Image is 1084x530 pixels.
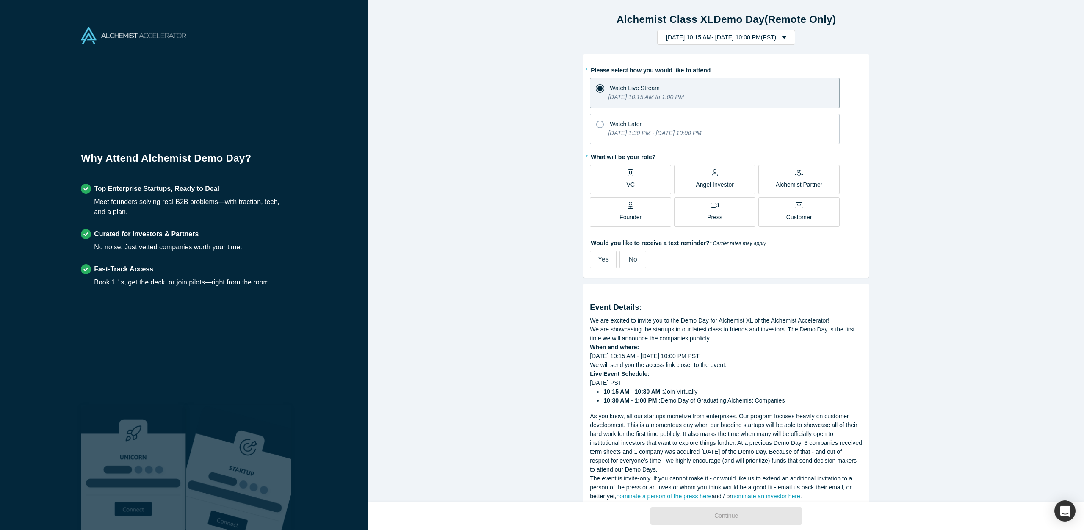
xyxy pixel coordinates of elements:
strong: 10:15 AM - 10:30 AM : [603,388,664,395]
em: * Carrier rates may apply [710,240,766,246]
div: We are excited to invite you to the Demo Day for Alchemist XL of the Alchemist Accelerator! [590,316,863,325]
p: Founder [619,213,642,222]
strong: Fast-Track Access [94,265,153,273]
img: Alchemist Accelerator Logo [81,27,186,44]
span: Watch Live Stream [610,85,660,91]
button: Continue [650,507,802,525]
div: We will send you the access link closer to the event. [590,361,863,370]
li: Demo Day of Graduating Alchemist Companies [603,396,863,405]
button: [DATE] 10:15 AM- [DATE] 10:00 PM(PST) [657,30,795,45]
img: Robust Technologies [81,405,186,530]
span: No [628,256,637,263]
div: [DATE] PST [590,378,863,405]
div: The event is invite-only. If you cannot make it - or would like us to extend an additional invita... [590,474,863,501]
strong: Curated for Investors & Partners [94,230,199,237]
p: Customer [786,213,812,222]
div: As you know, all our startups monetize from enterprises. Our program focuses heavily on customer ... [590,412,863,474]
div: No noise. Just vetted companies worth your time. [94,242,242,252]
i: [DATE] 10:15 AM to 1:00 PM [608,94,684,100]
a: nominate a person of the press here [616,493,711,500]
img: Prism AI [186,405,291,530]
i: [DATE] 1:30 PM - [DATE] 10:00 PM [608,130,701,136]
p: VC [626,180,634,189]
a: nominate an investor here [732,493,800,500]
label: Would you like to receive a text reminder? [590,236,863,248]
strong: 10:30 AM - 1:00 PM : [603,397,661,404]
li: Join Virtually [603,387,863,396]
label: What will be your role? [590,150,863,162]
strong: When and where: [590,344,639,351]
strong: Event Details: [590,303,642,312]
span: Watch Later [610,121,642,127]
strong: Top Enterprise Startups, Ready to Deal [94,185,219,192]
p: Angel Investor [696,180,734,189]
h1: Why Attend Alchemist Demo Day? [81,151,288,172]
label: Please select how you would like to attend [590,63,863,75]
span: Yes [598,256,609,263]
div: Have questions about Alchemist Alchemist XL Demo Day? Click in the Intercom bubble in the bottom ... [590,501,863,519]
p: Press [707,213,722,222]
p: Alchemist Partner [776,180,822,189]
div: Book 1:1s, get the deck, or join pilots—right from the room. [94,277,271,287]
div: We are showcasing the startups in our latest class to friends and investors. The Demo Day is the ... [590,325,863,343]
div: [DATE] 10:15 AM - [DATE] 10:00 PM PST [590,352,863,361]
div: Meet founders solving real B2B problems—with traction, tech, and a plan. [94,197,288,217]
strong: Alchemist Class XL Demo Day (Remote Only) [617,14,836,25]
strong: Live Event Schedule: [590,370,650,377]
